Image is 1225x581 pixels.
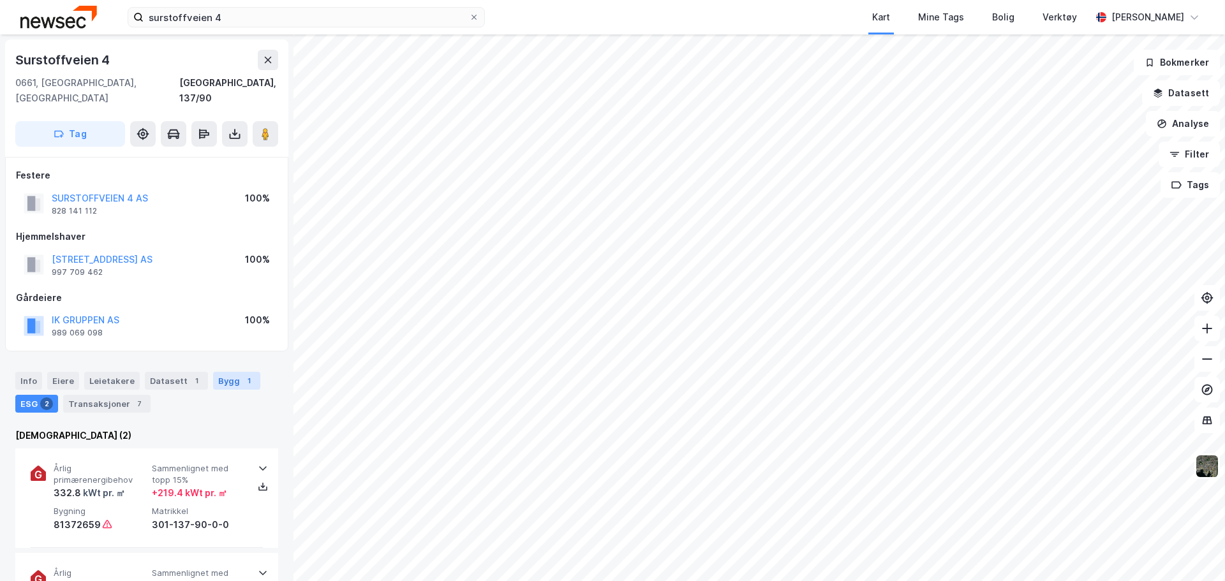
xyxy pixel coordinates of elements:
[1043,10,1077,25] div: Verktøy
[16,168,278,183] div: Festere
[15,395,58,413] div: ESG
[52,206,97,216] div: 828 141 112
[152,517,245,533] div: 301-137-90-0-0
[54,485,125,501] div: 332.8
[1111,10,1184,25] div: [PERSON_NAME]
[152,485,227,501] div: + 219.4 kWt pr. ㎡
[1134,50,1220,75] button: Bokmerker
[54,517,101,533] div: 81372659
[245,191,270,206] div: 100%
[152,463,245,485] span: Sammenlignet med topp 15%
[1159,142,1220,167] button: Filter
[144,8,469,27] input: Søk på adresse, matrikkel, gårdeiere, leietakere eller personer
[133,397,145,410] div: 7
[20,6,97,28] img: newsec-logo.f6e21ccffca1b3a03d2d.png
[245,313,270,328] div: 100%
[52,267,103,277] div: 997 709 462
[1195,454,1219,478] img: 9k=
[145,372,208,390] div: Datasett
[242,374,255,387] div: 1
[40,397,53,410] div: 2
[15,75,179,106] div: 0661, [GEOGRAPHIC_DATA], [GEOGRAPHIC_DATA]
[81,485,125,501] div: kWt pr. ㎡
[1161,520,1225,581] div: Kontrollprogram for chat
[190,374,203,387] div: 1
[63,395,151,413] div: Transaksjoner
[15,428,278,443] div: [DEMOGRAPHIC_DATA] (2)
[918,10,964,25] div: Mine Tags
[152,506,245,517] span: Matrikkel
[15,50,112,70] div: Surstoffveien 4
[16,229,278,244] div: Hjemmelshaver
[1161,172,1220,198] button: Tags
[1161,520,1225,581] iframe: Chat Widget
[84,372,140,390] div: Leietakere
[872,10,890,25] div: Kart
[47,372,79,390] div: Eiere
[179,75,278,106] div: [GEOGRAPHIC_DATA], 137/90
[213,372,260,390] div: Bygg
[16,290,278,305] div: Gårdeiere
[15,121,125,147] button: Tag
[245,252,270,267] div: 100%
[54,463,147,485] span: Årlig primærenergibehov
[52,328,103,338] div: 989 069 098
[15,372,42,390] div: Info
[1142,80,1220,106] button: Datasett
[54,506,147,517] span: Bygning
[1146,111,1220,136] button: Analyse
[992,10,1014,25] div: Bolig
